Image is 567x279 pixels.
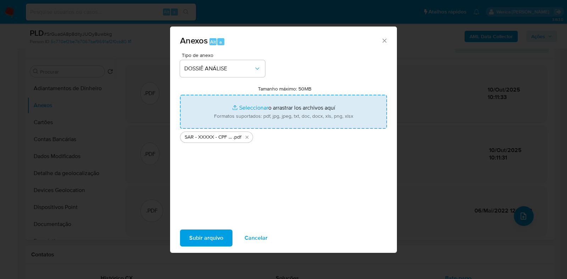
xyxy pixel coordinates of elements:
[185,134,233,141] span: SAR - XXXXX - CPF 42024014844 - [PERSON_NAME] [PERSON_NAME]
[189,230,223,246] span: Subir arquivo
[245,230,268,246] span: Cancelar
[381,37,387,43] button: Cerrar
[184,65,254,72] span: DOSSIÊ ANÁLISE
[180,129,387,143] ul: Archivos seleccionados
[235,229,277,246] button: Cancelar
[180,34,208,47] span: Anexos
[219,39,222,45] span: a
[233,134,241,141] span: .pdf
[258,86,311,92] label: Tamanho máximo: 50MB
[243,133,251,141] button: Eliminar SAR - XXXXX - CPF 42024014844 - RENAN PALARO BRAGA.pdf
[180,60,265,77] button: DOSSIÊ ANÁLISE
[182,53,267,58] span: Tipo de anexo
[210,39,216,45] span: Alt
[180,229,232,246] button: Subir arquivo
